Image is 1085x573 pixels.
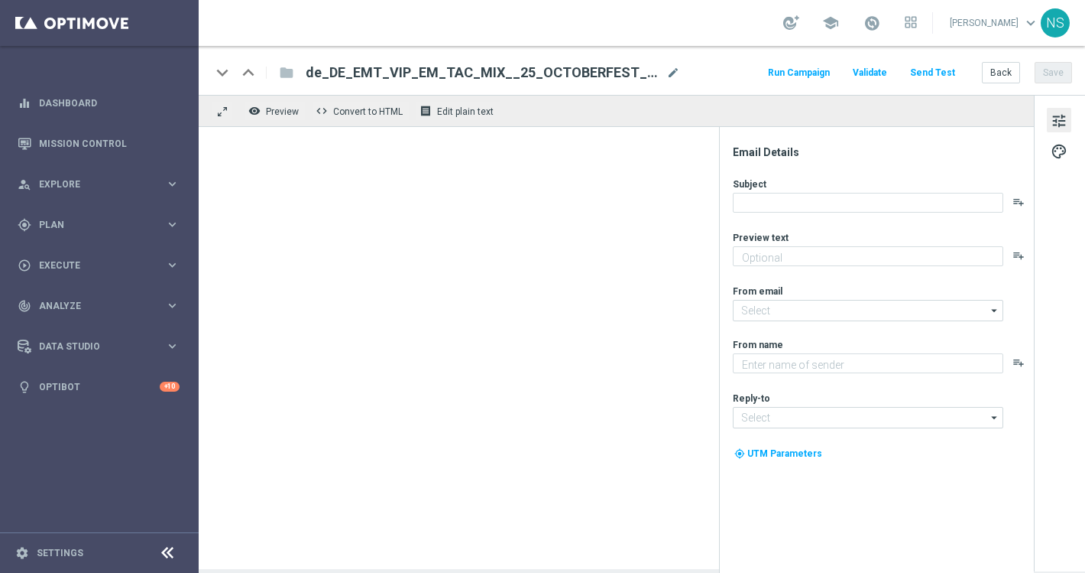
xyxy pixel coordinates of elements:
div: Data Studio [18,340,165,353]
button: tune [1047,108,1071,132]
button: gps_fixed Plan keyboard_arrow_right [17,219,180,231]
button: palette [1047,138,1071,163]
span: Preview [266,106,299,117]
span: keyboard_arrow_down [1022,15,1039,31]
button: receipt Edit plain text [416,101,500,121]
span: de_DE_EMT_VIP_EM_TAC_MIX__25_OCTOBERFEST_250925 [306,63,660,82]
i: remove_red_eye [248,105,261,117]
label: Preview text [733,232,789,244]
button: playlist_add [1012,356,1025,369]
div: +10 [160,382,180,392]
span: mode_edit [666,66,680,80]
button: code Convert to HTML [312,101,410,121]
label: From name [733,339,783,351]
label: From email [733,285,782,298]
button: Mission Control [17,138,180,150]
span: Execute [39,261,165,270]
span: Validate [853,67,887,78]
span: school [822,15,839,31]
button: Run Campaign [766,63,832,83]
label: Subject [733,178,766,190]
button: lightbulb Optibot +10 [17,381,180,393]
i: lightbulb [18,380,31,394]
a: Dashboard [39,83,180,123]
i: gps_fixed [18,218,31,232]
i: track_changes [18,299,31,313]
button: my_location UTM Parameters [733,445,824,462]
button: person_search Explore keyboard_arrow_right [17,178,180,190]
a: Optibot [39,366,160,407]
div: NS [1041,8,1070,37]
span: Data Studio [39,342,165,351]
button: Data Studio keyboard_arrow_right [17,340,180,353]
button: playlist_add [1012,249,1025,262]
span: Plan [39,220,165,230]
button: playlist_add [1012,196,1025,208]
div: Explore [18,177,165,191]
span: Convert to HTML [333,106,403,117]
button: play_circle_outline Execute keyboard_arrow_right [17,259,180,272]
div: Mission Control [18,123,180,164]
span: Edit plain text [437,106,494,117]
i: person_search [18,177,31,191]
a: [PERSON_NAME]keyboard_arrow_down [948,11,1041,34]
div: Plan [18,218,165,232]
button: Back [982,62,1020,83]
i: keyboard_arrow_right [165,177,180,191]
a: Mission Control [39,123,180,164]
i: arrow_drop_down [987,301,1002,321]
span: code [316,105,328,117]
div: Analyze [18,299,165,313]
span: UTM Parameters [747,448,822,459]
button: remove_red_eye Preview [245,101,306,121]
div: Optibot [18,366,180,407]
span: tune [1051,111,1067,131]
i: receipt [419,105,432,117]
div: Execute [18,259,165,272]
div: Dashboard [18,83,180,123]
i: keyboard_arrow_right [165,217,180,232]
button: Validate [850,63,889,83]
i: keyboard_arrow_right [165,339,180,353]
i: keyboard_arrow_right [165,258,180,272]
button: Save [1035,62,1072,83]
i: play_circle_outline [18,259,31,272]
button: track_changes Analyze keyboard_arrow_right [17,300,180,312]
span: Analyze [39,301,165,311]
i: settings [15,546,29,560]
button: Send Test [908,63,957,83]
i: keyboard_arrow_right [165,298,180,313]
button: equalizer Dashboard [17,97,180,109]
span: palette [1051,142,1067,161]
input: Select [733,407,1003,428]
span: Explore [39,180,165,189]
input: Select [733,300,1003,321]
i: arrow_drop_down [987,408,1002,428]
i: equalizer [18,96,31,110]
i: my_location [734,448,745,459]
a: Settings [37,549,83,558]
div: Email Details [733,145,1032,159]
label: Reply-to [733,392,770,405]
